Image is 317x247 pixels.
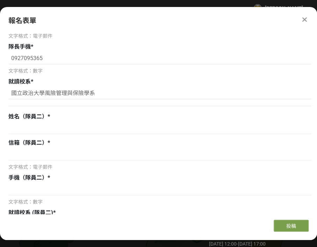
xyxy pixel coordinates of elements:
span: 文字格式：數字 [8,199,43,205]
input: 例如：國立政治大學新聞學系 [8,87,311,99]
span: 文字格式：數字 [8,68,43,74]
span: 就讀校系 [8,78,31,85]
span: 信箱（隊員二） [8,139,48,146]
span: 隊長手機 [8,43,31,50]
span: 就讀校系 (隊員二) [8,209,53,216]
span: [DATE] 17:00 [238,241,266,247]
span: 報名表單 [8,16,36,25]
span: 手機（隊員二） [8,174,48,181]
span: 投稿 [286,223,296,229]
button: 投稿 [274,220,309,232]
span: - [237,241,238,247]
span: 文字格式：電子郵件 [8,33,52,39]
span: 文字格式：電子郵件 [8,164,52,170]
span: 姓名（隊員二） [8,113,48,120]
span: [DATE] 12:00 [209,241,237,247]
